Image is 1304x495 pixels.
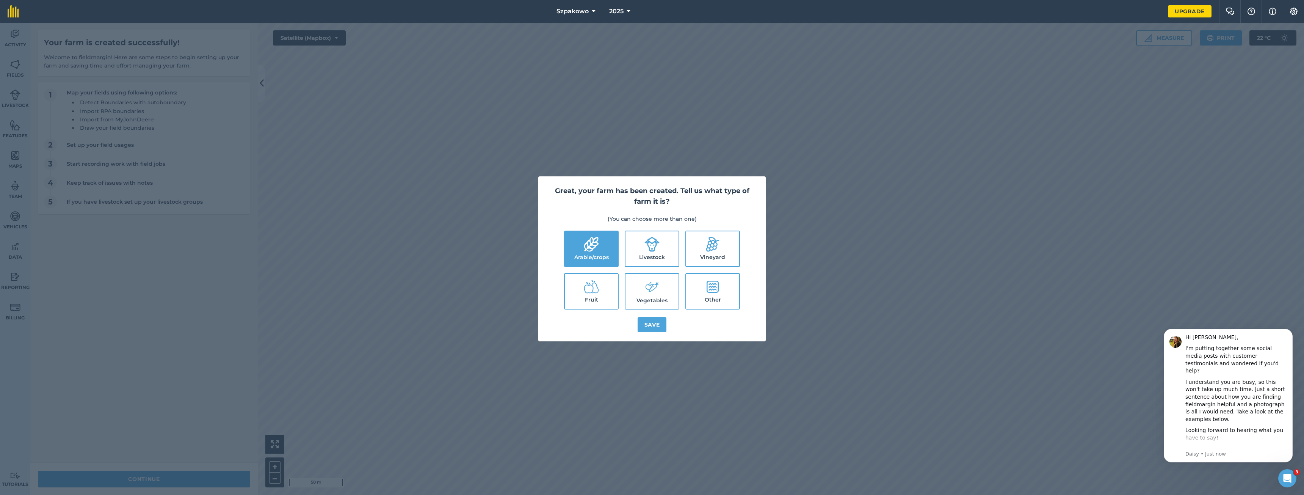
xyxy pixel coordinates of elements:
[1226,8,1235,15] img: Two speech bubbles overlapping with the left bubble in the forefront
[1168,5,1212,17] a: Upgrade
[565,274,618,309] label: Fruit
[686,231,739,266] label: Vineyard
[565,231,618,266] label: Arable/crops
[547,185,757,207] h2: Great, your farm has been created. Tell us what type of farm it is?
[625,274,679,309] label: Vegetables
[1269,7,1276,16] img: svg+xml;base64,PHN2ZyB4bWxucz0iaHR0cDovL3d3dy53My5vcmcvMjAwMC9zdmciIHdpZHRoPSIxNyIgaGVpZ2h0PSIxNy...
[1278,469,1296,487] iframe: Intercom live chat
[1289,8,1298,15] img: A cog icon
[547,215,757,223] p: (You can choose more than one)
[625,231,679,266] label: Livestock
[556,7,589,16] span: Szpakowo
[1152,317,1304,475] iframe: Intercom notifications message
[638,317,667,332] button: Save
[686,274,739,309] label: Other
[609,7,624,16] span: 2025
[1247,8,1256,15] img: A question mark icon
[8,5,19,17] img: fieldmargin Logo
[1294,469,1300,475] span: 3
